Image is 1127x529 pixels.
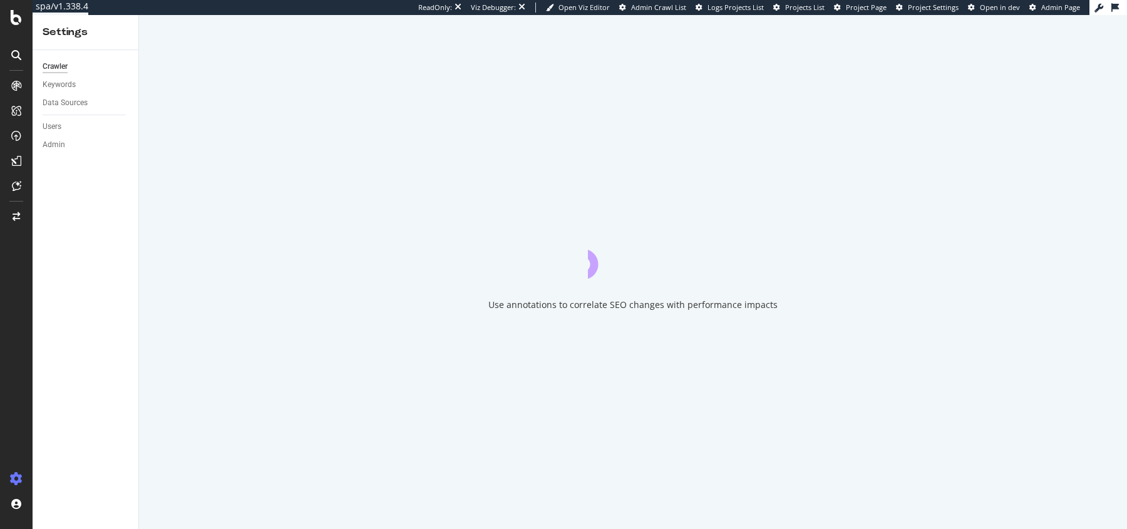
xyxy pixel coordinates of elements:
[1041,3,1080,12] span: Admin Page
[696,3,764,13] a: Logs Projects List
[43,138,65,152] div: Admin
[43,120,61,133] div: Users
[43,78,76,91] div: Keywords
[834,3,887,13] a: Project Page
[43,60,68,73] div: Crawler
[471,3,516,13] div: Viz Debugger:
[418,3,452,13] div: ReadOnly:
[1029,3,1080,13] a: Admin Page
[43,25,128,39] div: Settings
[980,3,1020,12] span: Open in dev
[968,3,1020,13] a: Open in dev
[631,3,686,12] span: Admin Crawl List
[546,3,610,13] a: Open Viz Editor
[896,3,959,13] a: Project Settings
[43,138,130,152] a: Admin
[846,3,887,12] span: Project Page
[773,3,825,13] a: Projects List
[43,96,88,110] div: Data Sources
[43,120,130,133] a: Users
[558,3,610,12] span: Open Viz Editor
[908,3,959,12] span: Project Settings
[588,234,678,279] div: animation
[43,96,130,110] a: Data Sources
[43,60,130,73] a: Crawler
[43,78,130,91] a: Keywords
[785,3,825,12] span: Projects List
[619,3,686,13] a: Admin Crawl List
[488,299,778,311] div: Use annotations to correlate SEO changes with performance impacts
[708,3,764,12] span: Logs Projects List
